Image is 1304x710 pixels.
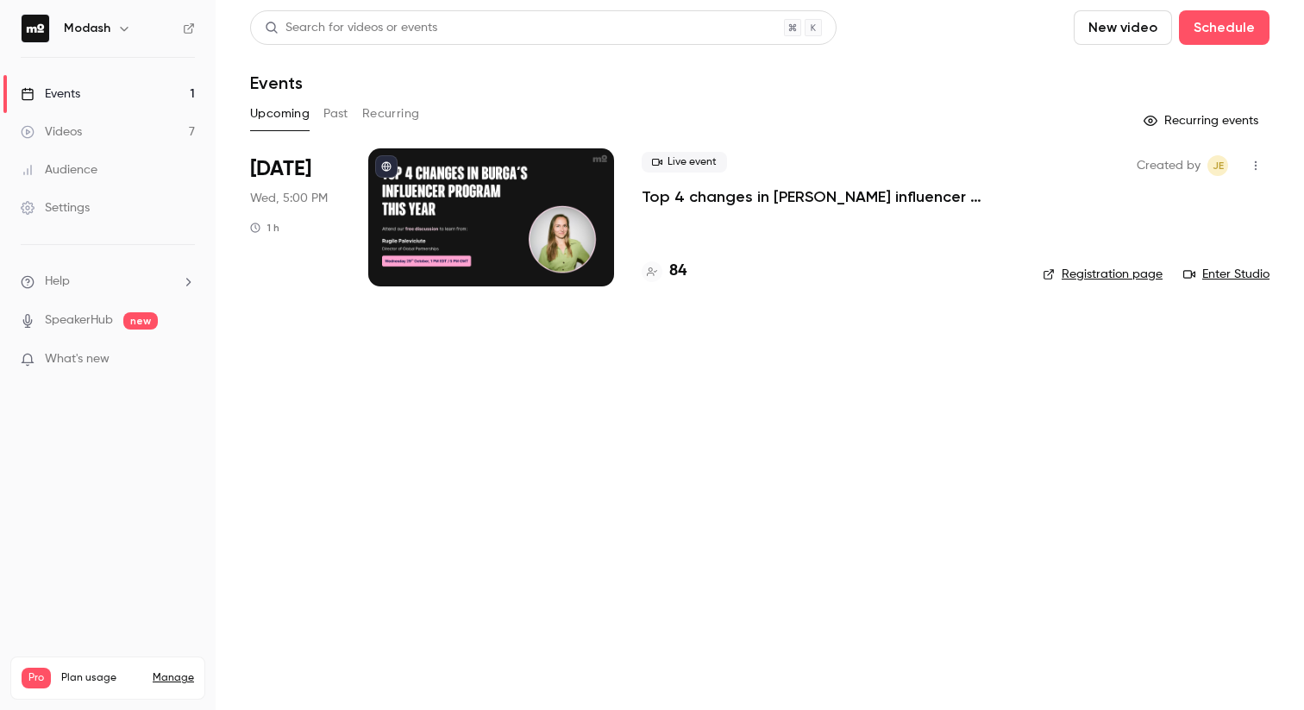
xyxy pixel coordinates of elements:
[642,186,1015,207] a: Top 4 changes in [PERSON_NAME] influencer program this year
[1179,10,1270,45] button: Schedule
[323,100,348,128] button: Past
[22,668,51,688] span: Pro
[21,123,82,141] div: Videos
[250,221,279,235] div: 1 h
[250,148,341,286] div: Oct 29 Wed, 5:00 PM (Europe/London)
[45,350,110,368] span: What's new
[123,312,158,330] span: new
[61,671,142,685] span: Plan usage
[1136,107,1270,135] button: Recurring events
[642,260,686,283] a: 84
[669,260,686,283] h4: 84
[265,19,437,37] div: Search for videos or events
[250,190,328,207] span: Wed, 5:00 PM
[1137,155,1201,176] span: Created by
[1183,266,1270,283] a: Enter Studio
[21,273,195,291] li: help-dropdown-opener
[21,85,80,103] div: Events
[250,72,303,93] h1: Events
[250,100,310,128] button: Upcoming
[45,273,70,291] span: Help
[153,671,194,685] a: Manage
[1043,266,1163,283] a: Registration page
[1213,155,1224,176] span: JE
[21,161,97,179] div: Audience
[64,20,110,37] h6: Modash
[642,152,727,173] span: Live event
[1207,155,1228,176] span: Jack Eaton
[45,311,113,330] a: SpeakerHub
[1074,10,1172,45] button: New video
[362,100,420,128] button: Recurring
[250,155,311,183] span: [DATE]
[21,199,90,217] div: Settings
[22,15,49,42] img: Modash
[174,352,195,368] iframe: Noticeable Trigger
